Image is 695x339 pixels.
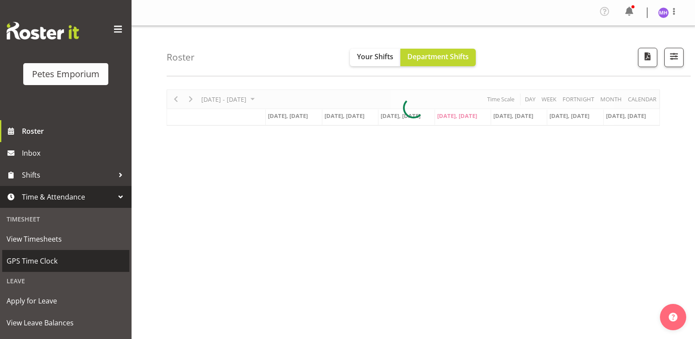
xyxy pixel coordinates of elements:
a: View Timesheets [2,228,129,250]
img: Rosterit website logo [7,22,79,39]
span: Your Shifts [357,52,393,61]
a: GPS Time Clock [2,250,129,272]
div: Petes Emporium [32,68,100,81]
span: Time & Attendance [22,190,114,203]
span: View Leave Balances [7,316,125,329]
button: Your Shifts [350,49,400,66]
span: View Timesheets [7,232,125,246]
span: Department Shifts [407,52,469,61]
span: Roster [22,125,127,138]
span: Shifts [22,168,114,182]
a: Apply for Leave [2,290,129,312]
h4: Roster [167,52,195,62]
div: Leave [2,272,129,290]
button: Download a PDF of the roster according to the set date range. [638,48,657,67]
a: View Leave Balances [2,312,129,334]
span: Apply for Leave [7,294,125,307]
div: Timesheet [2,210,129,228]
img: help-xxl-2.png [669,313,677,321]
span: Inbox [22,146,127,160]
img: mackenzie-halford4471.jpg [658,7,669,18]
button: Department Shifts [400,49,476,66]
button: Filter Shifts [664,48,684,67]
span: GPS Time Clock [7,254,125,268]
